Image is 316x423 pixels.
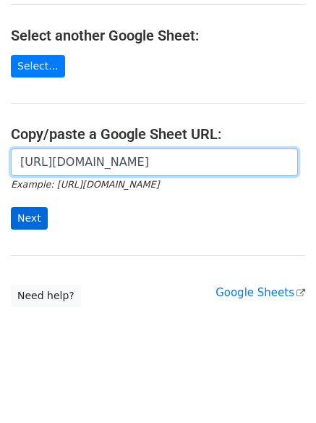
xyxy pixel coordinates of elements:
a: Google Sheets [215,286,305,299]
a: Need help? [11,285,81,307]
iframe: Chat Widget [244,353,316,423]
h4: Copy/paste a Google Sheet URL: [11,125,305,143]
h4: Select another Google Sheet: [11,27,305,44]
small: Example: [URL][DOMAIN_NAME] [11,179,159,190]
input: Next [11,207,48,230]
a: Select... [11,55,65,78]
input: Paste your Google Sheet URL here [11,148,298,176]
